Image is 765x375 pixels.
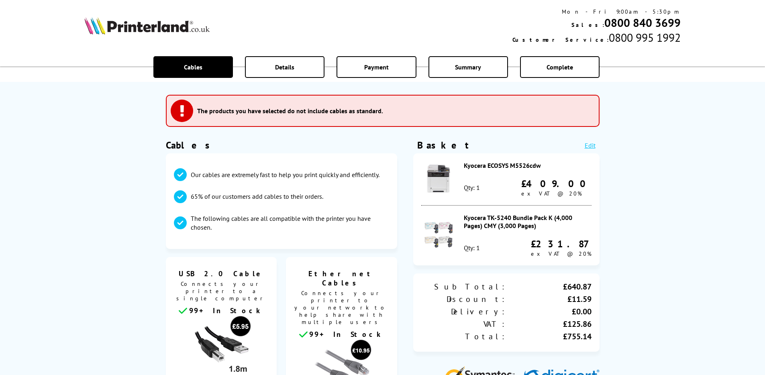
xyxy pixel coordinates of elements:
div: £0.00 [506,306,592,317]
div: £755.14 [506,331,592,342]
div: £231.87 [531,238,592,250]
span: 99+ In Stock [189,306,264,315]
div: Discount: [421,294,506,304]
span: Customer Service: [512,36,609,43]
span: Connects your printer to your network to help share with multiple users [290,287,393,330]
div: Kyocera TK-5240 Bundle Pack K (4,000 Pages) CMY (3,000 Pages) [464,214,591,230]
p: The following cables are all compatible with the printer you have chosen. [191,214,390,232]
div: Basket [417,139,469,151]
img: Printerland Logo [84,17,210,35]
span: Connects your printer to a single computer [170,278,273,306]
img: Kyocera TK-5240 Bundle Pack K (4,000 Pages) CMY (3,000 Pages) [424,221,453,249]
h1: Cables [166,139,398,151]
span: Cables [184,63,202,71]
div: VAT: [421,319,506,329]
span: Payment [364,63,389,71]
h3: The products you have selected do not include cables as standard. [197,107,383,115]
span: Ethernet Cables [292,269,391,287]
span: Sales: [571,21,604,29]
div: Qty: 1 [464,244,480,252]
p: Our cables are extremely fast to help you print quickly and efficiently. [191,170,379,179]
div: Total: [421,331,506,342]
a: Edit [585,141,596,149]
span: Details [275,63,294,71]
span: 0800 995 1992 [609,30,681,45]
div: Kyocera ECOSYS M5526cdw [464,161,591,169]
p: 65% of our customers add cables to their orders. [191,192,323,201]
span: Summary [455,63,481,71]
div: Sub Total: [421,281,506,292]
div: Qty: 1 [464,183,480,192]
div: £409.00 [521,177,592,190]
span: ex VAT @ 20% [521,190,582,197]
div: £11.59 [506,294,592,304]
div: £640.87 [506,281,592,292]
span: Complete [547,63,573,71]
a: 0800 840 3699 [604,15,681,30]
img: Kyocera ECOSYS M5526cdw [424,165,453,193]
div: Delivery: [421,306,506,317]
span: 99+ In Stock [309,330,384,339]
span: USB 2.0 Cable [172,269,271,278]
div: Mon - Fri 9:00am - 5:30pm [512,8,681,15]
div: £125.86 [506,319,592,329]
span: ex VAT @ 20% [531,250,592,257]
